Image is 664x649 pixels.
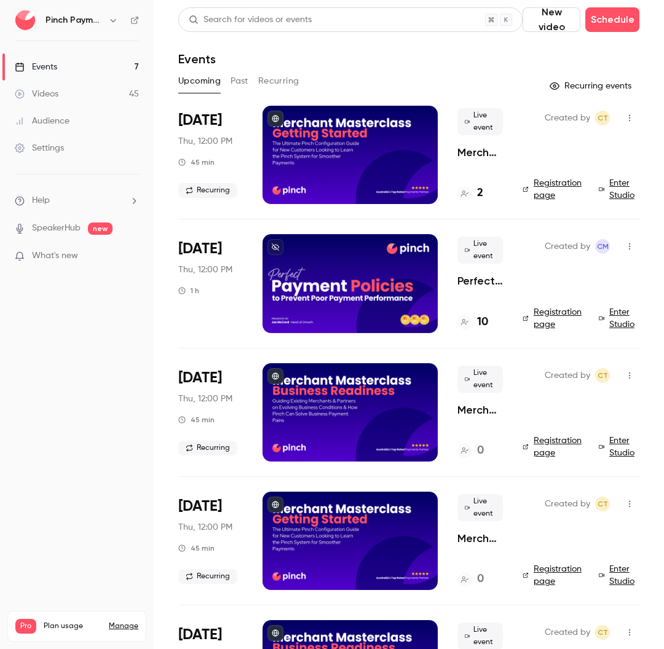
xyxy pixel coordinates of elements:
[477,571,484,588] h4: 0
[545,625,590,640] span: Created by
[595,625,610,640] span: Cameron Taylor
[457,403,503,417] a: Merchant Masterclass - Business Readiness Edition
[457,494,503,521] span: Live event
[544,76,639,96] button: Recurring events
[258,71,299,91] button: Recurring
[178,368,222,388] span: [DATE]
[457,314,488,331] a: 10
[545,368,590,383] span: Created by
[178,234,243,332] div: Sep 25 Thu, 12:00 PM (Australia/Brisbane)
[32,250,78,262] span: What's new
[178,183,237,198] span: Recurring
[15,61,57,73] div: Events
[15,10,35,30] img: Pinch Payments
[523,563,584,588] a: Registration page
[597,239,609,254] span: CM
[178,135,232,147] span: Thu, 12:00 PM
[457,145,503,160] a: Merchant Masterclass - Getting Started with Pinch
[457,108,503,135] span: Live event
[545,111,590,125] span: Created by
[15,194,139,207] li: help-dropdown-opener
[599,306,639,331] a: Enter Studio
[178,497,222,516] span: [DATE]
[178,363,243,462] div: Oct 2 Thu, 12:00 PM (Australia/Brisbane)
[178,521,232,533] span: Thu, 12:00 PM
[457,442,484,459] a: 0
[178,157,215,167] div: 45 min
[178,106,243,204] div: Sep 18 Thu, 12:00 PM (Australia/Brisbane)
[457,237,503,264] span: Live event
[545,239,590,254] span: Created by
[599,563,639,588] a: Enter Studio
[178,415,215,425] div: 45 min
[595,239,610,254] span: Clarenz Miralles
[178,569,237,584] span: Recurring
[457,571,484,588] a: 0
[15,88,58,100] div: Videos
[178,492,243,590] div: Oct 16 Thu, 12:00 PM (Australia/Brisbane)
[598,497,608,511] span: CT
[595,368,610,383] span: Cameron Taylor
[32,222,81,235] a: SpeakerHub
[178,543,215,553] div: 45 min
[595,497,610,511] span: Cameron Taylor
[598,111,608,125] span: CT
[477,314,488,331] h4: 10
[585,7,639,32] button: Schedule
[523,177,584,202] a: Registration page
[178,239,222,259] span: [DATE]
[178,286,199,296] div: 1 h
[457,185,483,202] a: 2
[457,366,503,393] span: Live event
[178,625,222,645] span: [DATE]
[15,619,36,634] span: Pro
[178,111,222,130] span: [DATE]
[457,531,503,546] a: Merchant Masterclass - Getting Started with Pinch
[15,115,69,127] div: Audience
[88,222,113,235] span: new
[32,194,50,207] span: Help
[178,52,216,66] h1: Events
[178,393,232,405] span: Thu, 12:00 PM
[45,14,103,26] h6: Pinch Payments
[124,251,139,262] iframe: Noticeable Trigger
[178,264,232,276] span: Thu, 12:00 PM
[545,497,590,511] span: Created by
[523,306,584,331] a: Registration page
[457,273,503,288] a: Perfect Payment Policies to Prevent Poor Payment Performance
[109,621,138,631] a: Manage
[178,441,237,455] span: Recurring
[178,71,221,91] button: Upcoming
[523,435,584,459] a: Registration page
[189,14,312,26] div: Search for videos or events
[599,435,639,459] a: Enter Studio
[231,71,248,91] button: Past
[598,625,608,640] span: CT
[477,185,483,202] h4: 2
[477,442,484,459] h4: 0
[595,111,610,125] span: Cameron Taylor
[599,177,639,202] a: Enter Studio
[15,142,64,154] div: Settings
[44,621,101,631] span: Plan usage
[523,7,580,32] button: New video
[598,368,608,383] span: CT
